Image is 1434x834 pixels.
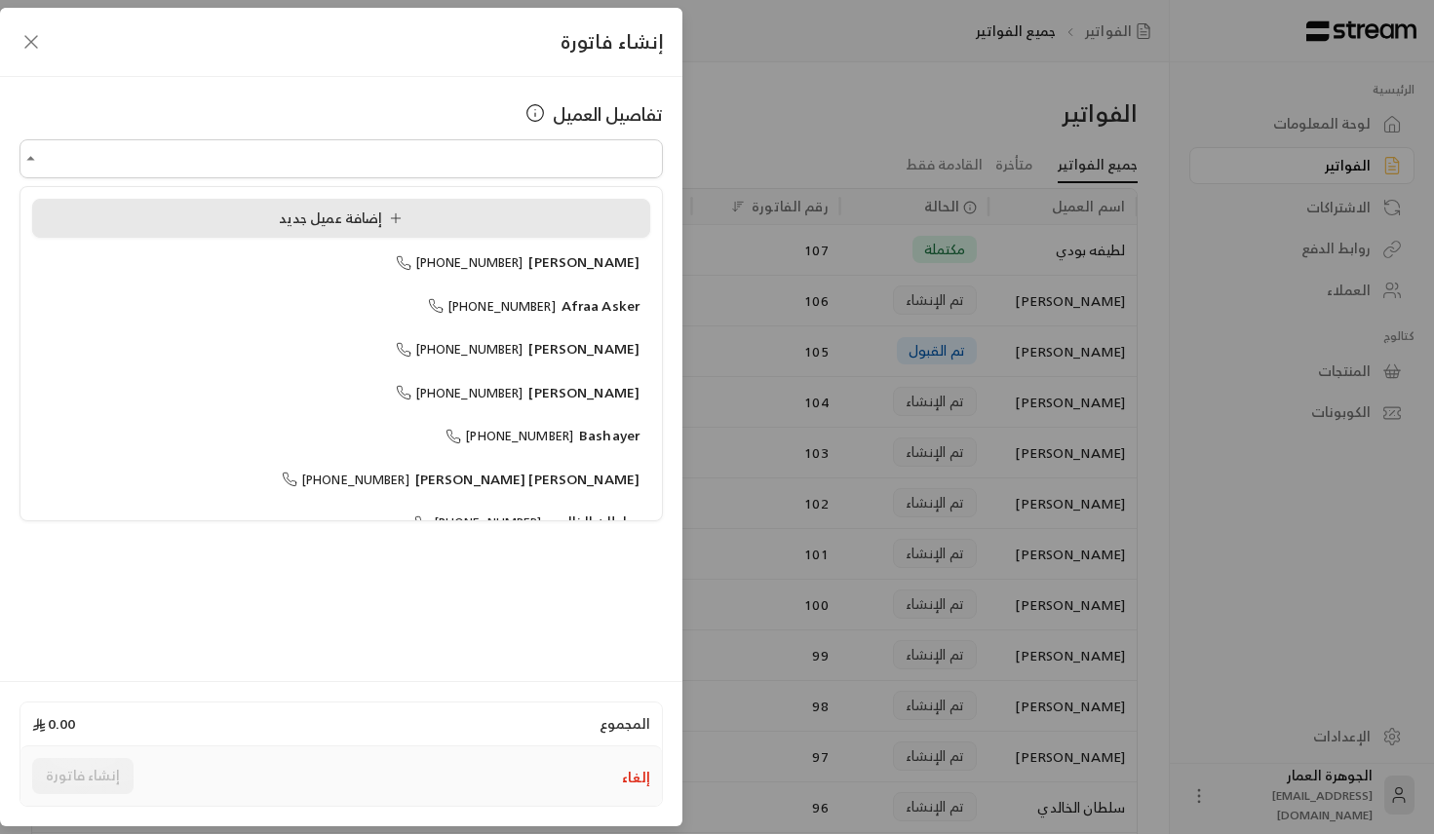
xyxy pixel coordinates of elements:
span: [PERSON_NAME] [528,336,639,360]
span: سلطان الخالدي [547,510,639,534]
span: [PHONE_NUMBER] [428,295,556,318]
span: [PHONE_NUMBER] [396,251,523,274]
span: 0.00 [32,714,75,734]
span: Afraa Asker [562,293,639,318]
span: [PERSON_NAME] [528,249,639,274]
span: [PHONE_NUMBER] [396,338,523,360]
span: Bashayer [579,423,639,447]
span: [PERSON_NAME] [PERSON_NAME] [415,467,639,491]
button: Close [19,147,43,171]
span: المجموع [600,714,650,734]
span: إضافة عميل جديد [279,206,410,230]
span: [PHONE_NUMBER] [414,512,542,534]
span: إنشاء فاتورة [561,24,663,58]
span: تفاصيل العميل [553,100,663,128]
span: [PHONE_NUMBER] [282,469,409,491]
span: [PHONE_NUMBER] [446,425,573,447]
span: [PERSON_NAME] [528,380,639,404]
button: إلغاء [622,768,650,787]
span: [PHONE_NUMBER] [396,382,523,404]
